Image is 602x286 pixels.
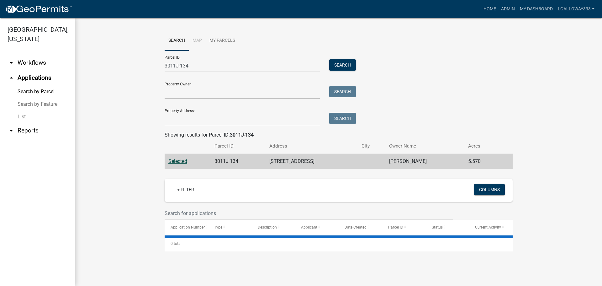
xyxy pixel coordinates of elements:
th: Address [266,139,358,154]
strong: 3011J-134 [230,132,254,138]
th: City [358,139,385,154]
span: Application Number [171,225,205,229]
span: Type [214,225,222,229]
datatable-header-cell: Application Number [165,220,208,235]
i: arrow_drop_up [8,74,15,82]
th: Parcel ID [211,139,266,154]
button: Search [329,113,356,124]
th: Acres [464,139,499,154]
datatable-header-cell: Date Created [339,220,382,235]
span: Date Created [345,225,367,229]
button: Search [329,86,356,97]
datatable-header-cell: Current Activity [469,220,513,235]
span: Description [258,225,277,229]
span: Status [432,225,443,229]
a: Search [165,31,189,51]
div: 0 total [165,236,513,251]
td: 3011J 134 [211,154,266,169]
td: 5.570 [464,154,499,169]
i: arrow_drop_down [8,127,15,134]
datatable-header-cell: Status [426,220,469,235]
datatable-header-cell: Description [252,220,295,235]
button: Search [329,59,356,71]
a: Selected [168,158,187,164]
a: lgalloway333 [555,3,597,15]
div: Showing results for Parcel ID: [165,131,513,139]
a: Admin [499,3,517,15]
datatable-header-cell: Type [208,220,252,235]
datatable-header-cell: Parcel ID [382,220,426,235]
datatable-header-cell: Applicant [295,220,339,235]
span: Applicant [301,225,317,229]
a: My Dashboard [517,3,555,15]
td: [STREET_ADDRESS] [266,154,358,169]
a: + Filter [172,184,199,195]
a: My Parcels [206,31,239,51]
th: Owner Name [385,139,464,154]
td: [PERSON_NAME] [385,154,464,169]
button: Columns [474,184,505,195]
a: Home [481,3,499,15]
i: arrow_drop_down [8,59,15,67]
span: Current Activity [475,225,501,229]
span: Parcel ID [388,225,403,229]
input: Search for applications [165,207,453,220]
